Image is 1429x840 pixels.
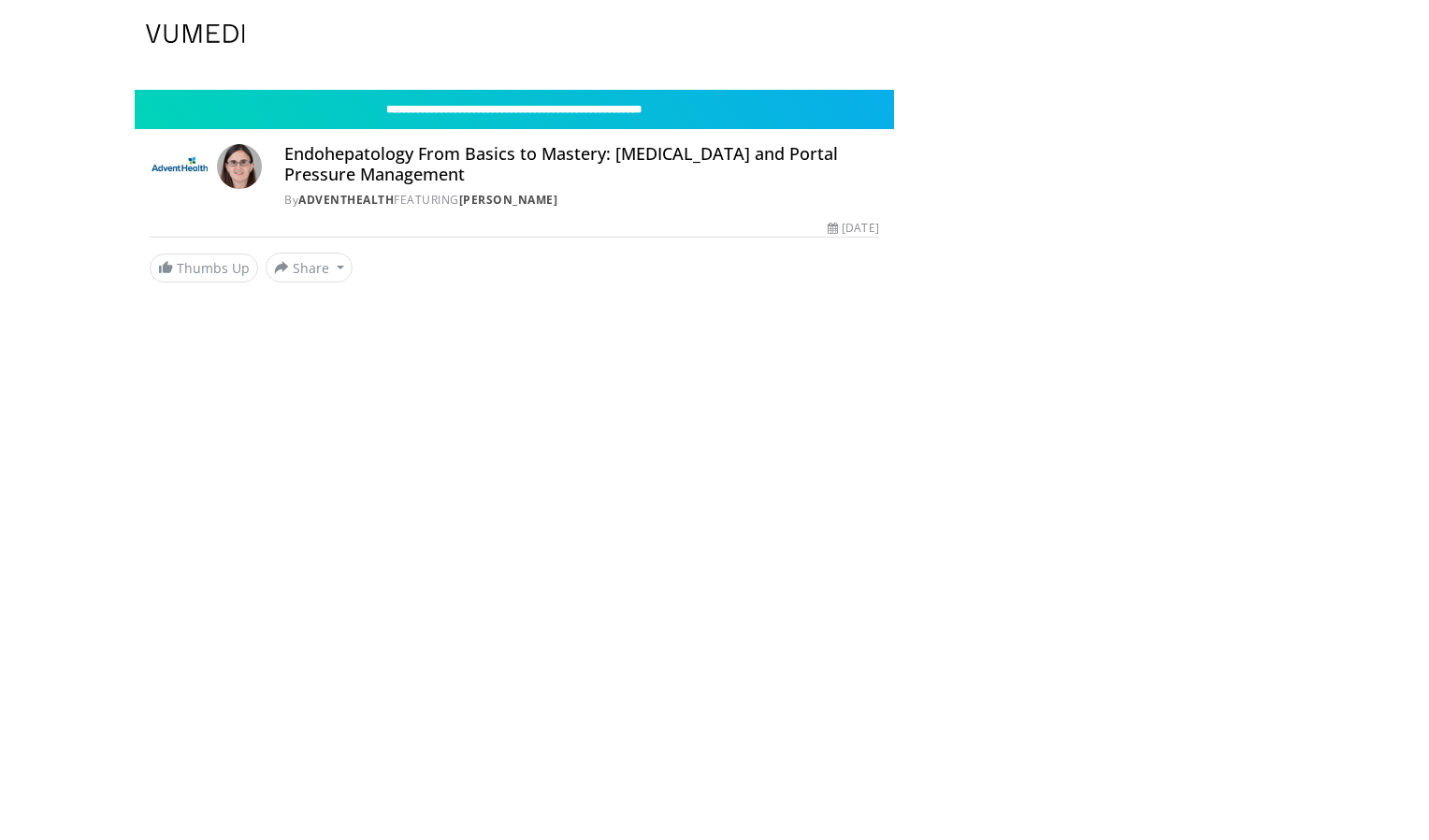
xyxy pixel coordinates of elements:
a: [PERSON_NAME] [459,192,558,208]
a: Thumbs Up [150,253,258,282]
img: AdventHealth [150,144,209,189]
div: [DATE] [828,220,878,237]
img: VuMedi Logo [146,24,245,43]
div: By FEATURING [284,192,879,209]
h4: Endohepatology From Basics to Mastery: [MEDICAL_DATA] and Portal Pressure Management [284,144,879,184]
a: AdventHealth [298,192,394,208]
img: Avatar [217,144,262,189]
button: Share [266,253,353,282]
